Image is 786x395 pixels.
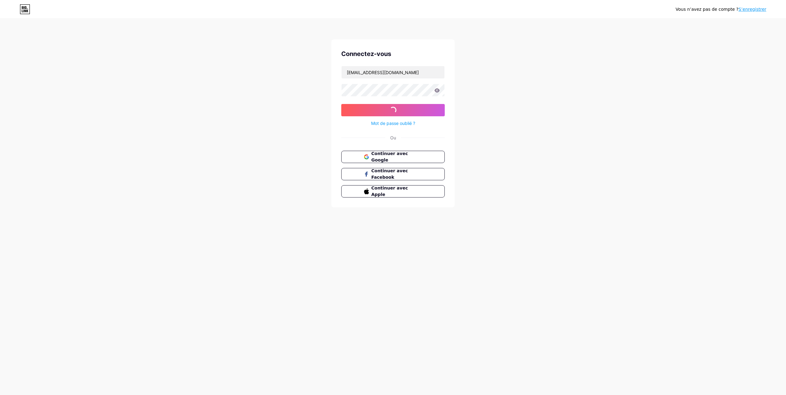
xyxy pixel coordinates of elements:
[739,7,766,12] a: S’enregistrer
[341,185,445,197] button: Continuer avec Apple
[341,168,445,180] button: Continuer avec Facebook
[371,150,422,163] span: Continuer avec Google
[341,49,445,58] div: Connectez-vous
[341,151,445,163] button: Continuer avec Google
[371,168,422,181] span: Continuer avec Facebook
[390,134,396,141] div: Ou
[676,6,766,13] div: Vous n’avez pas de compte ?
[342,66,444,78] input: Nom d’utilisateur
[371,185,422,198] span: Continuer avec Apple
[371,120,415,126] a: Mot de passe oublié ?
